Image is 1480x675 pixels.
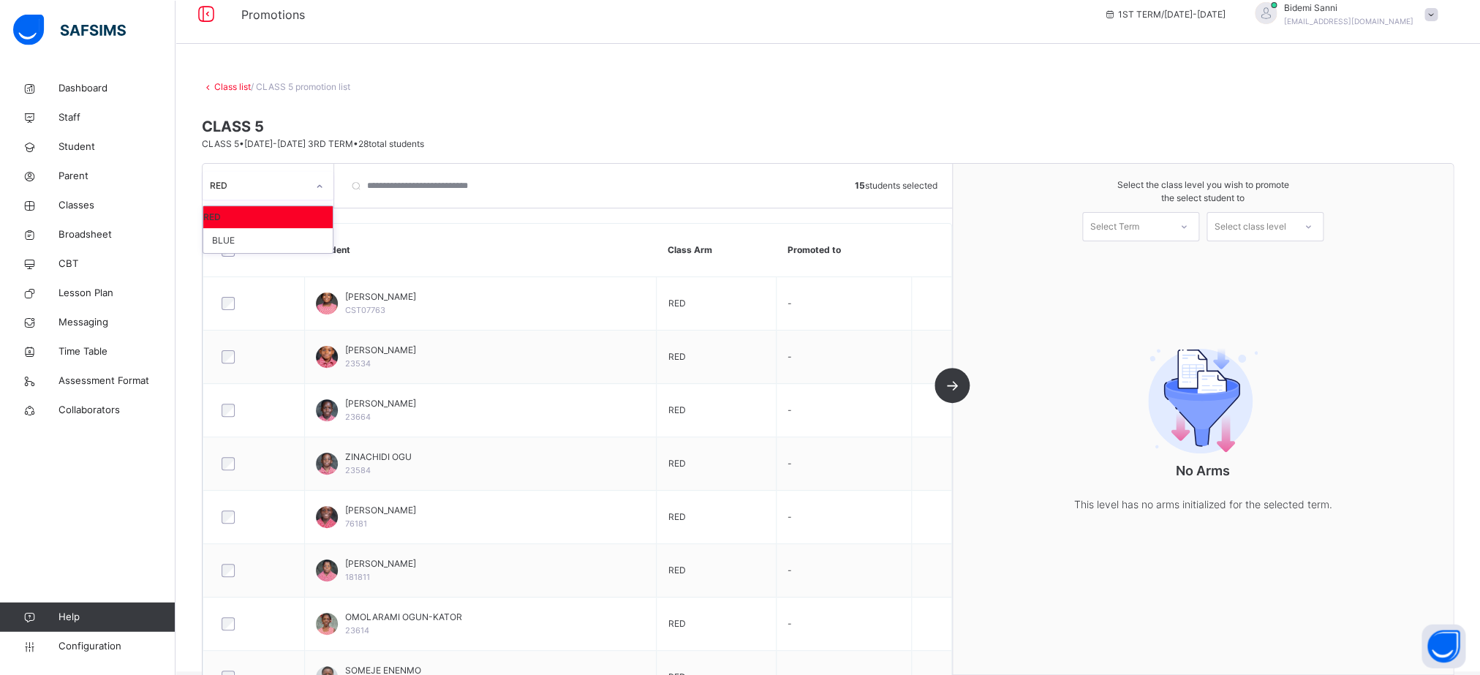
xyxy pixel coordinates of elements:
[345,465,371,475] span: 23584
[203,206,333,228] div: RED
[855,180,865,191] b: 15
[788,351,792,362] span: -
[203,228,333,253] div: BLUE
[345,397,416,410] span: [PERSON_NAME]
[1240,1,1445,27] div: BidemiSanni
[788,298,792,309] span: -
[58,139,175,154] span: Student
[788,618,792,629] span: -
[345,450,412,464] span: ZINACHIDI OGU
[1103,7,1226,20] span: session/term information
[788,458,792,469] span: -
[788,565,792,576] span: -
[1148,347,1258,453] img: filter.9c15f445b04ce8b7d5281b41737f44c2.svg
[58,80,175,95] span: Dashboard
[345,290,416,303] span: [PERSON_NAME]
[788,511,792,522] span: -
[241,5,1081,23] span: Promotions
[58,168,175,183] span: Parent
[58,344,175,358] span: Time Table
[668,565,685,576] span: RED
[202,137,424,148] span: CLASS 5 • [DATE]-[DATE] 3RD TERM • 28 total students
[210,179,307,192] div: RED
[58,638,175,653] span: Configuration
[13,14,126,45] img: safsims
[345,572,370,582] span: 181811
[58,373,175,388] span: Assessment Format
[214,80,251,91] a: Class list
[1057,307,1349,543] div: No Arms
[657,224,776,277] th: Class Arm
[788,404,792,415] span: -
[345,358,371,369] span: 23534
[58,314,175,329] span: Messaging
[345,305,385,315] span: CST07763
[345,625,369,636] span: 23614
[58,609,175,624] span: Help
[58,402,175,417] span: Collaborators
[1422,624,1465,668] button: Open asap
[251,80,350,91] span: / CLASS 5 promotion list
[345,611,462,624] span: OMOLARAMI OGUN-KATOR
[345,504,416,517] span: [PERSON_NAME]
[668,618,685,629] span: RED
[668,298,685,309] span: RED
[58,227,175,241] span: Broadsheet
[58,110,175,124] span: Staff
[668,351,685,362] span: RED
[345,518,367,529] span: 76181
[345,557,416,570] span: [PERSON_NAME]
[58,197,175,212] span: Classes
[776,224,911,277] th: Promoted to
[202,115,1454,137] span: CLASS 5
[967,178,1438,205] span: Select the class level you wish to promote the select student to
[855,179,937,192] span: students selected
[345,412,371,422] span: 23664
[1284,16,1413,25] span: [EMAIL_ADDRESS][DOMAIN_NAME]
[668,404,685,415] span: RED
[58,256,175,271] span: CBT
[345,344,416,357] span: [PERSON_NAME]
[668,511,685,522] span: RED
[1057,460,1349,480] p: No Arms
[1090,212,1139,241] div: Select Term
[1215,212,1286,241] div: Select class level
[58,285,175,300] span: Lesson Plan
[305,224,657,277] th: Student
[1057,494,1349,513] p: This level has no arms initialized for the selected term.
[668,458,685,469] span: RED
[1284,1,1413,14] span: Bidemi Sanni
